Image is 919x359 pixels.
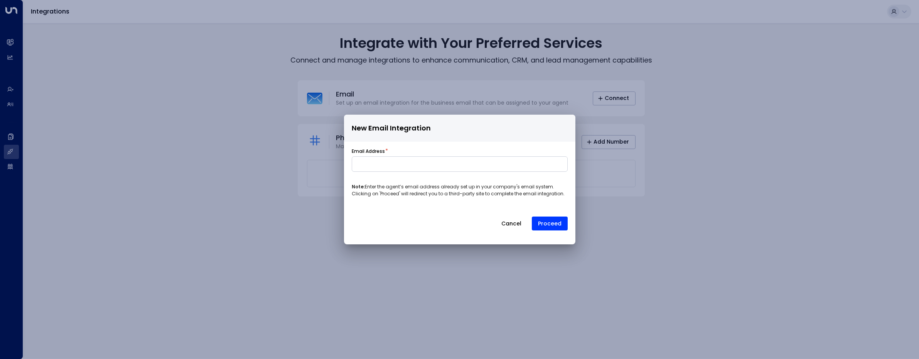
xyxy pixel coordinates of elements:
[352,123,431,134] span: New Email Integration
[495,217,528,230] button: Cancel
[532,217,568,230] button: Proceed
[352,183,365,190] b: Note:
[352,183,568,197] p: Enter the agent’s email address already set up in your company's email system. Clicking on 'Proce...
[352,148,385,155] label: Email Address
